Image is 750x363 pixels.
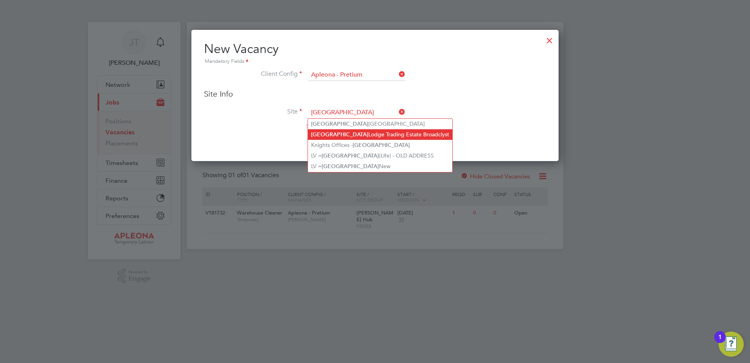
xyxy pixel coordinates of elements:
label: Client Config [204,70,302,78]
li: LV = New [308,161,452,172]
div: 1 [718,337,722,347]
b: [GEOGRAPHIC_DATA] [353,142,410,148]
b: [GEOGRAPHIC_DATA] [311,121,368,127]
b: [GEOGRAPHIC_DATA] [322,152,379,159]
li: Lodge Trading Estate Broadclyst [308,129,452,140]
li: Knights Offices - [308,140,452,150]
input: Search for... [308,69,405,81]
span: Search by site name, address or group [306,123,402,130]
h2: New Vacancy [204,41,546,66]
b: [GEOGRAPHIC_DATA] [311,131,368,138]
label: Site [204,108,302,116]
button: Open Resource Center, 1 new notification [719,332,744,357]
input: Search for... [308,107,405,119]
li: LV = (Life) - OLD ADDRESS [308,150,452,161]
b: [GEOGRAPHIC_DATA] [322,163,379,170]
li: [GEOGRAPHIC_DATA] [308,119,452,129]
div: Mandatory Fields [204,57,546,66]
h3: Site Info [204,89,546,99]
